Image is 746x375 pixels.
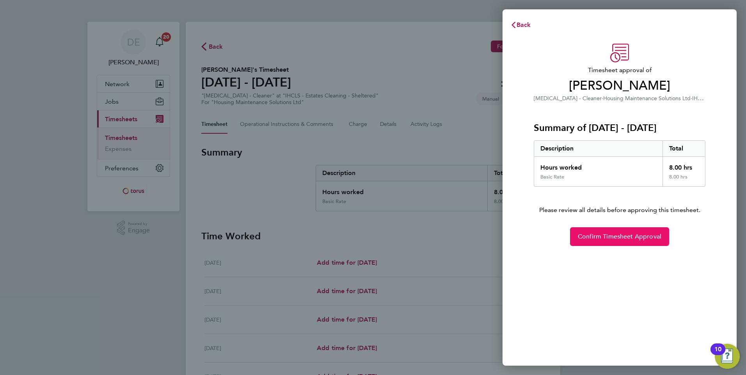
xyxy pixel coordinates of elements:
[534,141,663,156] div: Description
[534,65,705,75] span: Timesheet approval of
[534,78,705,94] span: [PERSON_NAME]
[540,174,564,180] div: Basic Rate
[663,157,705,174] div: 8.00 hrs
[578,233,661,241] span: Confirm Timesheet Approval
[524,187,715,215] p: Please review all details before approving this timesheet.
[517,21,531,28] span: Back
[663,174,705,186] div: 8.00 hrs
[714,349,721,359] div: 10
[570,227,669,246] button: Confirm Timesheet Approval
[602,95,603,102] span: ·
[663,141,705,156] div: Total
[691,95,692,102] span: ·
[534,157,663,174] div: Hours worked
[534,140,705,187] div: Summary of 18 - 24 Aug 2025
[534,95,602,102] span: [MEDICAL_DATA] - Cleaner
[534,122,705,134] h3: Summary of [DATE] - [DATE]
[603,95,691,102] span: Housing Maintenance Solutions Ltd
[715,344,740,369] button: Open Resource Center, 10 new notifications
[503,17,539,33] button: Back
